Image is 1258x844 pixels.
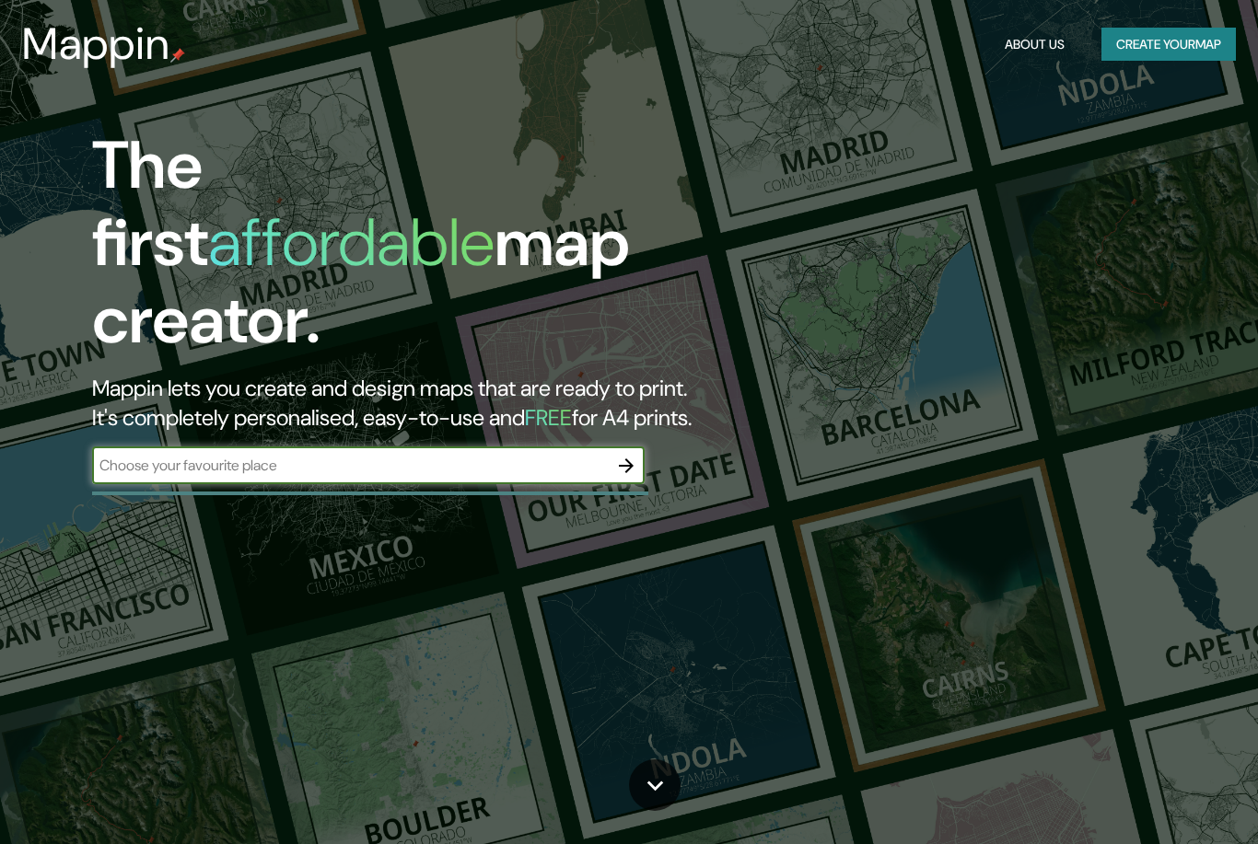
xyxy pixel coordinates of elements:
[525,403,572,432] h5: FREE
[92,374,721,433] h2: Mappin lets you create and design maps that are ready to print. It's completely personalised, eas...
[92,127,721,374] h1: The first map creator.
[170,48,185,63] img: mappin-pin
[1094,772,1238,824] iframe: Help widget launcher
[1101,28,1236,62] button: Create yourmap
[92,455,608,476] input: Choose your favourite place
[997,28,1072,62] button: About Us
[22,18,170,70] h3: Mappin
[208,200,495,285] h1: affordable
